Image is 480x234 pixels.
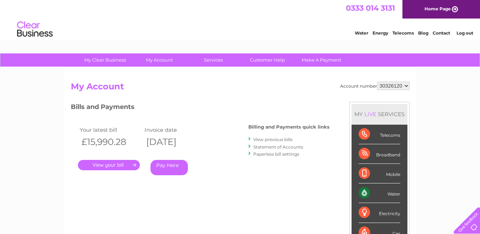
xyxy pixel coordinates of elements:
a: Energy [373,30,388,36]
a: . [78,160,140,170]
a: Paperless bill settings [253,151,299,157]
td: Your latest bill [78,125,143,135]
div: Mobile [359,164,400,183]
a: Pay Here [151,160,188,175]
div: Clear Business is a trading name of Verastar Limited (registered in [GEOGRAPHIC_DATA] No. 3667643... [72,4,408,35]
a: Customer Help [238,53,297,67]
a: My Clear Business [76,53,134,67]
h2: My Account [71,82,410,95]
a: My Account [130,53,189,67]
h4: Billing and Payments quick links [248,124,329,130]
div: MY SERVICES [352,104,407,124]
a: View previous bills [253,137,292,142]
h3: Bills and Payments [71,102,329,114]
a: Statement of Accounts [253,144,303,150]
div: Broadband [359,144,400,164]
td: Invoice date [143,125,208,135]
a: 0333 014 3131 [346,4,395,12]
div: LIVE [363,111,378,118]
th: [DATE] [143,135,208,149]
a: Telecoms [392,30,414,36]
img: logo.png [17,19,53,40]
div: Water [359,183,400,203]
a: Make A Payment [292,53,351,67]
a: Log out [457,30,473,36]
div: Account number [340,82,410,90]
th: £15,990.28 [78,135,143,149]
a: Water [355,30,368,36]
a: Blog [418,30,428,36]
a: Services [184,53,243,67]
div: Electricity [359,203,400,223]
a: Contact [433,30,450,36]
div: Telecoms [359,125,400,144]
